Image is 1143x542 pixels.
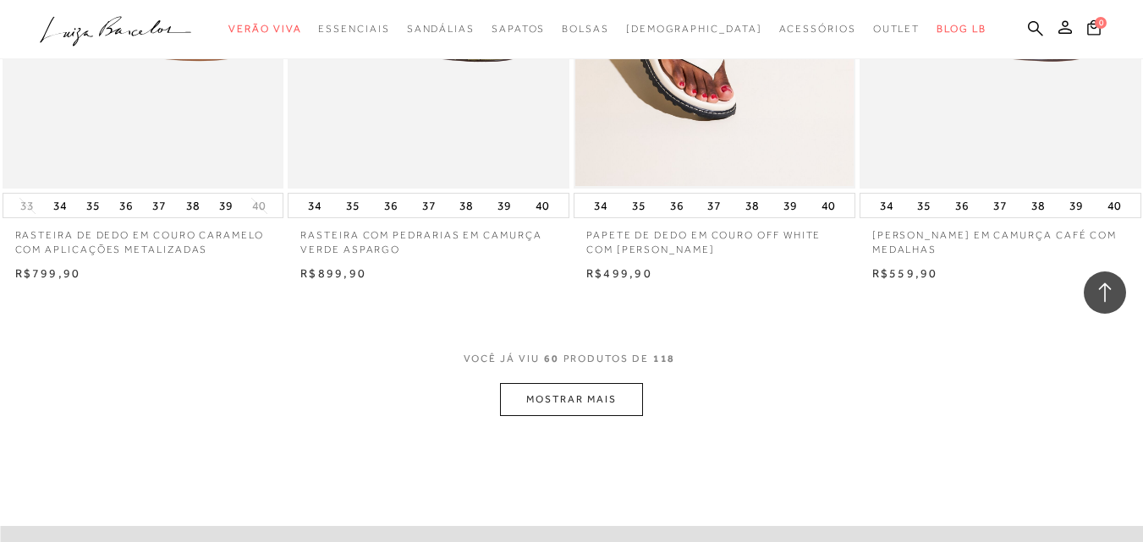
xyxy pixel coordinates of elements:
span: R$799,90 [15,266,81,280]
button: 37 [147,194,171,217]
span: BLOG LB [937,23,986,35]
span: Sandálias [407,23,475,35]
span: VOCê JÁ VIU [464,352,540,366]
a: noSubCategoriesText [779,14,856,45]
button: 39 [492,194,516,217]
span: Outlet [873,23,920,35]
a: BLOG LB [937,14,986,45]
button: MOSTRAR MAIS [500,383,642,416]
a: noSubCategoriesText [318,14,389,45]
span: PRODUTOS DE [563,352,649,366]
a: noSubCategoriesText [562,14,609,45]
a: noSubCategoriesText [407,14,475,45]
span: Essenciais [318,23,389,35]
span: Bolsas [562,23,609,35]
span: Verão Viva [228,23,301,35]
span: Sapatos [492,23,545,35]
a: noSubCategoriesText [873,14,920,45]
button: 40 [530,194,554,217]
span: R$499,90 [586,266,652,280]
button: 34 [48,194,72,217]
button: 39 [778,194,802,217]
span: 60 [544,352,559,383]
button: 36 [379,194,403,217]
span: R$899,90 [300,266,366,280]
a: PAPETE DE DEDO EM COURO OFF WHITE COM [PERSON_NAME] [574,218,855,257]
button: 35 [627,194,651,217]
span: 0 [1095,17,1107,29]
button: 0 [1082,19,1106,41]
button: 39 [1064,194,1088,217]
button: 40 [1102,194,1126,217]
button: 36 [665,194,689,217]
button: 38 [454,194,478,217]
button: 38 [181,194,205,217]
a: noSubCategoriesText [492,14,545,45]
button: 33 [15,198,39,214]
button: 38 [740,194,764,217]
a: noSubCategoriesText [626,14,762,45]
a: noSubCategoriesText [228,14,301,45]
button: 34 [589,194,613,217]
a: [PERSON_NAME] EM CAMURÇA CAFÉ COM MEDALHAS [860,218,1141,257]
span: R$559,90 [872,266,938,280]
button: 35 [81,194,105,217]
button: 36 [950,194,974,217]
button: 40 [816,194,840,217]
button: 37 [702,194,726,217]
button: 39 [214,194,238,217]
span: Acessórios [779,23,856,35]
a: RASTEIRA DE DEDO EM COURO CARAMELO COM APLICAÇÕES METALIZADAS [3,218,284,257]
a: RASTEIRA COM PEDRARIAS EM CAMURÇA VERDE ASPARGO [288,218,569,257]
button: 34 [303,194,327,217]
span: [DEMOGRAPHIC_DATA] [626,23,762,35]
button: 40 [247,198,271,214]
span: 118 [653,352,676,383]
button: 37 [417,194,441,217]
button: 38 [1026,194,1050,217]
button: 37 [988,194,1012,217]
button: 35 [912,194,936,217]
button: 35 [341,194,365,217]
button: 36 [114,194,138,217]
button: 34 [875,194,898,217]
